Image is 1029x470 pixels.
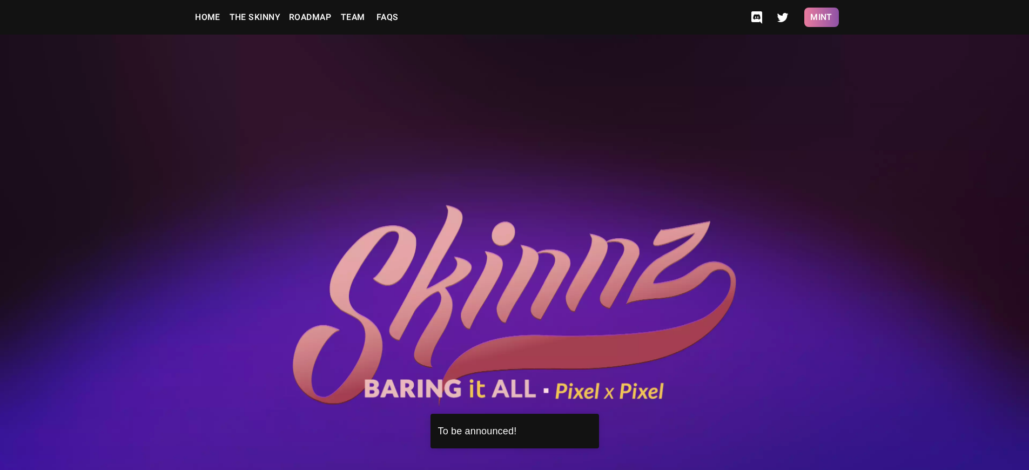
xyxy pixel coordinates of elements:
[225,6,285,28] a: The Skinny
[438,424,591,439] div: To be announced!
[335,6,370,28] a: Team
[191,6,225,28] a: Home
[804,8,839,27] button: Mint
[370,6,405,28] a: FAQs
[285,6,335,28] a: Roadmap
